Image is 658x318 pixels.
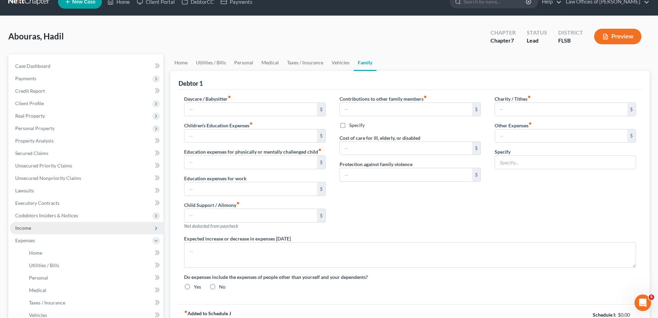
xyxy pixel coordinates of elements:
label: Education expenses for physically or mentally challenged child [184,148,322,155]
label: Education expenses for work [184,175,247,182]
span: Codebtors Insiders & Notices [15,212,78,218]
input: -- [184,156,317,169]
i: fiber_manual_record [228,95,231,99]
span: Lawsuits [15,188,34,193]
a: Property Analysis [10,135,163,147]
i: fiber_manual_record [527,95,531,99]
i: fiber_manual_record [249,122,253,125]
div: FLSB [558,37,583,45]
div: $ [317,156,325,169]
label: Other Expenses [495,122,532,129]
span: Payments [15,75,36,81]
span: Income [15,225,31,231]
span: Credit Report [15,88,45,94]
span: Not deducted from paycheck [184,223,238,229]
div: District [558,29,583,37]
div: $ [472,103,480,116]
label: Protection against family violence [340,161,412,168]
div: $ [627,129,636,143]
span: Abouras, Hadil [8,31,64,41]
input: -- [495,129,627,143]
label: Expected increase or decrease in expenses [DATE] [184,235,291,242]
div: $ [317,182,325,196]
input: Specify... [495,156,636,169]
label: Charity / Tithes [495,95,531,102]
span: Property Analysis [15,138,54,144]
input: -- [340,168,472,181]
span: 7 [511,37,514,44]
a: Executory Contracts [10,197,163,209]
label: Yes [194,283,201,290]
label: Children's Education Expenses [184,122,253,129]
span: Case Dashboard [15,63,50,69]
div: $ [317,129,325,143]
a: Personal [23,272,163,284]
label: Specify [349,122,365,129]
span: Executory Contracts [15,200,59,206]
i: fiber_manual_record [184,310,188,314]
label: Child Support / Alimony [184,201,240,209]
strong: Schedule I: [593,312,616,318]
span: Vehicles [29,312,47,318]
a: Unsecured Priority Claims [10,160,163,172]
div: $ [317,209,325,222]
a: Personal [230,54,257,71]
span: 5 [649,294,654,300]
a: Utilities / Bills [23,259,163,272]
div: $ [472,168,480,181]
a: Utilities / Bills [192,54,230,71]
input: -- [340,142,472,155]
label: Cost of care for ill, elderly, or disabled [340,134,420,142]
a: Taxes / Insurance [23,297,163,309]
div: Lead [527,37,547,45]
div: Debtor 1 [179,79,203,88]
span: Expenses [15,237,35,243]
button: Preview [594,29,641,44]
i: fiber_manual_record [528,122,532,125]
label: Specify [495,148,511,155]
input: -- [340,103,472,116]
a: Credit Report [10,85,163,97]
a: Secured Claims [10,147,163,160]
label: No [219,283,226,290]
input: -- [184,129,317,143]
div: $ [627,103,636,116]
i: fiber_manual_record [423,95,427,99]
div: $ [317,103,325,116]
a: Vehicles [327,54,354,71]
span: Client Profile [15,100,44,106]
span: Real Property [15,113,45,119]
label: Daycare / Babysitter [184,95,231,102]
span: Home [29,250,42,256]
i: fiber_manual_record [318,148,322,152]
iframe: Intercom live chat [635,294,651,311]
div: Chapter [490,29,516,37]
span: Personal Property [15,125,55,131]
label: Contributions to other family members [340,95,427,102]
span: Medical [29,287,46,293]
a: Family [354,54,376,71]
input: -- [495,103,627,116]
a: Taxes / Insurance [283,54,327,71]
span: Utilities / Bills [29,262,59,268]
span: Taxes / Insurance [29,300,65,306]
label: Do expenses include the expenses of people other than yourself and your dependents? [184,273,636,281]
span: Personal [29,275,48,281]
a: Case Dashboard [10,60,163,72]
a: Lawsuits [10,184,163,197]
span: Unsecured Priority Claims [15,163,72,169]
a: Medical [23,284,163,297]
input: -- [184,182,317,196]
input: -- [184,209,317,222]
a: Home [170,54,192,71]
div: Status [527,29,547,37]
div: $ [472,142,480,155]
i: fiber_manual_record [236,201,240,205]
span: Unsecured Nonpriority Claims [15,175,81,181]
a: Home [23,247,163,259]
div: Chapter [490,37,516,45]
input: -- [184,103,317,116]
a: Unsecured Nonpriority Claims [10,172,163,184]
a: Medical [257,54,283,71]
span: Secured Claims [15,150,48,156]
